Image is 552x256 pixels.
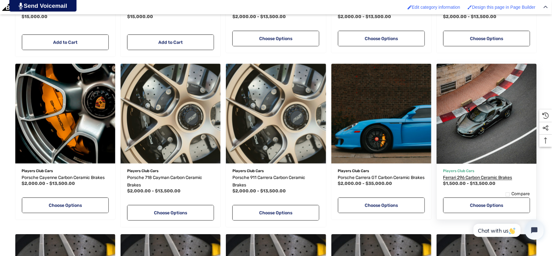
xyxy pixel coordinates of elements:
p: Players Club Cars [127,167,214,175]
p: Players Club Cars [338,167,425,175]
a: Choose Options [338,198,425,213]
a: Choose Options [22,198,109,213]
a: Ferrari 296 Carbon Ceramic Brakes,Price range from $1,500.00 to $13,500.00 [437,64,537,164]
a: Porsche 911 Carrera Carbon Ceramic Brakes,Price range from $2,000.00 to $13,500.00 [226,64,326,164]
span: Edit category information [412,5,460,10]
svg: Social Media [543,125,549,131]
a: Enabled brush for page builder edit. Design this page in Page Builder [465,2,539,13]
a: Ferrari 296 Carbon Ceramic Brakes,Price range from $1,500.00 to $13,500.00 [443,174,530,182]
p: Players Club Cars [232,167,319,175]
a: Porsche Cayenne Carbon Ceramic Brakes,Price range from $2,000.00 to $13,500.00 [22,174,109,182]
span: Design this page in Page Builder [472,5,535,10]
a: Choose Options [443,31,530,46]
a: Porsche 718 Cayman Carbon Ceramic Brakes,Price range from $2,000.00 to $13,500.00 [121,64,221,164]
p: Players Club Cars [443,167,530,175]
span: Porsche Cayenne Carbon Ceramic Brakes [22,175,105,181]
img: PjwhLS0gR2VuZXJhdG9yOiBHcmF2aXQuaW8gLS0+PHN2ZyB4bWxucz0iaHR0cDovL3d3dy53My5vcmcvMjAwMC9zdmciIHhtb... [19,2,23,9]
a: Choose Options [338,31,425,46]
p: Players Club Cars [22,167,109,175]
a: Porsche Cayenne Carbon Ceramic Brakes,Price range from $2,000.00 to $13,500.00 [15,64,115,164]
span: $2,000.00 - $13,500.00 [232,14,286,20]
span: $1,500.00 - $13,500.00 [443,181,496,186]
a: Porsche Carrera GT Carbon Ceramic Brakes,Price range from $2,000.00 to $35,000.00 [338,174,425,182]
span: Porsche Carrera GT Carbon Ceramic Brakes [338,175,425,181]
img: Enabled brush for page builder edit. [468,5,472,9]
img: Porsche 718 Cayman Carbon Ceramic Brakes For Sale [121,64,221,164]
span: $2,000.00 - $13,500.00 [22,181,75,186]
img: Ferrari 296 Carbon Ceramic Brakes [432,59,542,169]
span: Porsche 911 Carrera Carbon Ceramic Brakes [232,175,305,188]
span: $15,000.00 [127,14,153,20]
a: Porsche Carrera GT Carbon Ceramic Brakes,Price range from $2,000.00 to $35,000.00 [331,64,431,164]
a: Choose Options [127,205,214,221]
img: Porsche Cayenne Carbon Ceramic Brakes For Sale [15,64,115,164]
span: $2,000.00 - $35,000.00 [338,181,392,186]
span: Ferrari 296 Carbon Ceramic Brakes [443,175,512,181]
a: Add to Cart [127,35,214,50]
a: Choose Options [443,198,530,213]
span: $2,000.00 - $13,500.00 [443,14,497,20]
svg: Top [540,138,552,144]
img: Close Admin Bar [544,6,548,8]
img: Enabled brush for category edit [408,5,412,9]
span: $2,000.00 - $13,500.00 [127,189,181,194]
a: Choose Options [232,205,319,221]
span: $15,000.00 [22,14,48,20]
img: Porsche 911 Carrera GT2 GT3 RS Carbon Ceramic Brakes For Sale [226,64,326,164]
a: Add to Cart [22,35,109,50]
span: $2,000.00 - $13,500.00 [232,189,286,194]
a: Porsche 911 Carrera Carbon Ceramic Brakes,Price range from $2,000.00 to $13,500.00 [232,174,319,189]
img: Porsche Carrera GT Carbon Ceramic Brakes [331,64,431,164]
iframe: Tidio Chat [467,216,549,245]
svg: Recently Viewed [543,113,549,119]
span: $2,000.00 - $13,500.00 [338,14,391,20]
span: Compare [511,191,530,197]
span: Porsche 718 Cayman Carbon Ceramic Brakes [127,175,202,188]
a: Enabled brush for category edit Edit category information [405,2,464,13]
a: Porsche 718 Cayman Carbon Ceramic Brakes,Price range from $2,000.00 to $13,500.00 [127,174,214,189]
a: Choose Options [232,31,319,46]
